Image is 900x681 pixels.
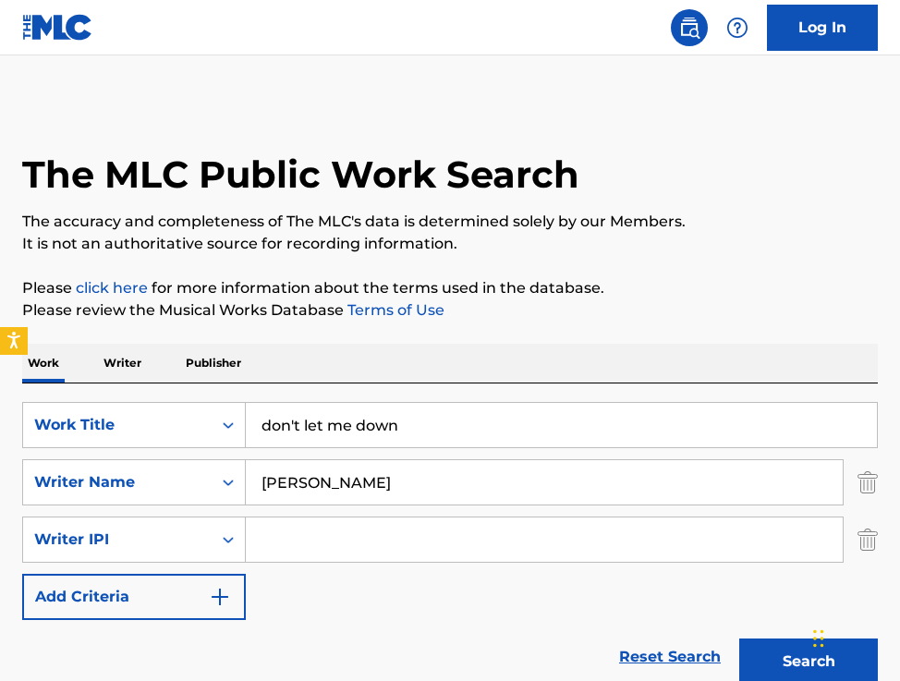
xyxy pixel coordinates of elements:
[98,344,147,383] p: Writer
[22,299,878,322] p: Please review the Musical Works Database
[34,471,201,493] div: Writer Name
[671,9,708,46] a: Public Search
[857,517,878,563] img: Delete Criterion
[808,592,900,681] iframe: Chat Widget
[610,637,730,677] a: Reset Search
[813,611,824,666] div: Drag
[22,233,878,255] p: It is not an authoritative source for recording information.
[719,9,756,46] div: Help
[344,301,444,319] a: Terms of Use
[180,344,247,383] p: Publisher
[726,17,748,39] img: help
[22,277,878,299] p: Please for more information about the terms used in the database.
[22,14,93,41] img: MLC Logo
[857,459,878,505] img: Delete Criterion
[22,574,246,620] button: Add Criteria
[22,344,65,383] p: Work
[76,279,148,297] a: click here
[22,152,579,198] h1: The MLC Public Work Search
[209,586,231,608] img: 9d2ae6d4665cec9f34b9.svg
[767,5,878,51] a: Log In
[678,17,700,39] img: search
[34,414,201,436] div: Work Title
[22,211,878,233] p: The accuracy and completeness of The MLC's data is determined solely by our Members.
[34,529,201,551] div: Writer IPI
